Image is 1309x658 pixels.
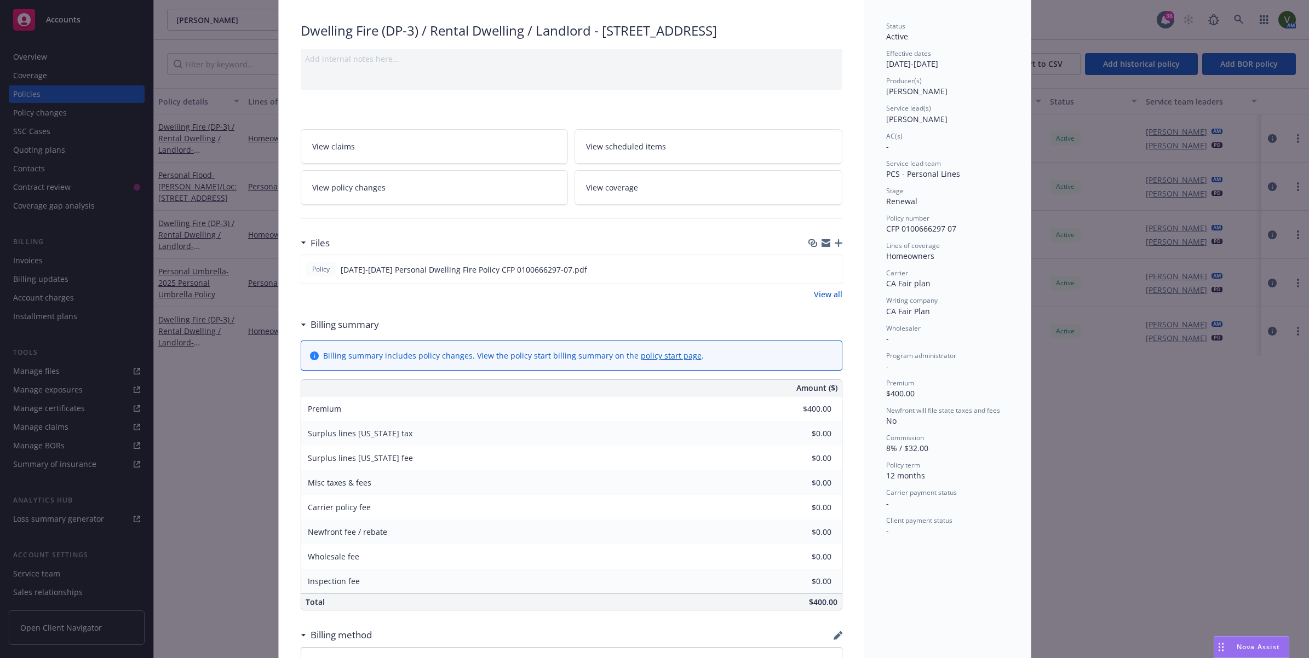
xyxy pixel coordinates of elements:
[575,129,842,164] a: View scheduled items
[828,264,837,275] button: preview file
[886,21,905,31] span: Status
[886,114,948,124] span: [PERSON_NAME]
[810,264,819,275] button: download file
[1237,642,1280,651] span: Nova Assist
[886,406,1000,415] span: Newfront will file state taxes and fees
[886,324,921,333] span: Wholesaler
[886,378,914,388] span: Premium
[323,350,704,361] div: Billing summary includes policy changes. View the policy start billing summary on the .
[886,460,920,470] span: Policy term
[308,453,413,463] span: Surplus lines [US_STATE] fee
[886,213,929,223] span: Policy number
[575,170,842,205] a: View coverage
[308,403,341,414] span: Premium
[886,49,1009,70] div: [DATE] - [DATE]
[886,223,956,234] span: CFP 0100666297 07
[886,278,931,288] span: CA Fair plan
[886,415,897,426] span: No
[796,382,837,394] span: Amount ($)
[886,361,889,371] span: -
[886,433,924,442] span: Commission
[641,350,702,361] a: policy start page
[886,516,952,525] span: Client payment status
[886,141,889,152] span: -
[886,251,934,261] span: Homeowners
[767,549,838,565] input: 0.00
[886,49,931,58] span: Effective dates
[301,21,842,40] div: Dwelling Fire (DP-3) / Rental Dwelling / Landlord - [STREET_ADDRESS]
[886,443,928,453] span: 8% / $32.00
[308,551,359,562] span: Wholesale fee
[767,425,838,442] input: 0.00
[814,288,842,300] a: View all
[301,129,569,164] a: View claims
[767,450,838,466] input: 0.00
[308,428,412,438] span: Surplus lines [US_STATE] tax
[341,264,587,275] span: [DATE]-[DATE] Personal Dwelling Fire Policy CFP 0100666297-07.pdf
[308,576,360,586] span: Inspection fee
[301,628,372,642] div: Billing method
[886,103,931,113] span: Service lead(s)
[886,131,903,141] span: AC(s)
[305,53,838,65] div: Add internal notes here...
[809,597,837,607] span: $400.00
[767,475,838,491] input: 0.00
[1214,636,1289,658] button: Nova Assist
[886,470,925,481] span: 12 months
[301,318,379,332] div: Billing summary
[886,86,948,96] span: [PERSON_NAME]
[308,502,371,512] span: Carrier policy fee
[767,499,838,516] input: 0.00
[886,241,940,250] span: Lines of coverage
[886,388,915,399] span: $400.00
[886,296,938,305] span: Writing company
[886,169,960,179] span: PCS - Personal Lines
[301,170,569,205] a: View policy changes
[886,333,889,344] span: -
[886,186,904,195] span: Stage
[312,141,355,152] span: View claims
[886,268,908,278] span: Carrier
[586,141,666,152] span: View scheduled items
[767,573,838,590] input: 0.00
[311,236,330,250] h3: Files
[311,318,379,332] h3: Billing summary
[886,31,908,42] span: Active
[312,182,386,193] span: View policy changes
[886,196,917,206] span: Renewal
[886,526,889,536] span: -
[767,401,838,417] input: 0.00
[886,159,941,168] span: Service lead team
[886,351,956,360] span: Program administrator
[308,477,371,488] span: Misc taxes & fees
[310,264,332,274] span: Policy
[301,236,330,250] div: Files
[886,76,922,85] span: Producer(s)
[886,498,889,509] span: -
[1214,637,1228,657] div: Drag to move
[586,182,638,193] span: View coverage
[886,306,930,316] span: CA Fair Plan
[311,628,372,642] h3: Billing method
[886,488,957,497] span: Carrier payment status
[306,597,325,607] span: Total
[308,527,387,537] span: Newfront fee / rebate
[767,524,838,540] input: 0.00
